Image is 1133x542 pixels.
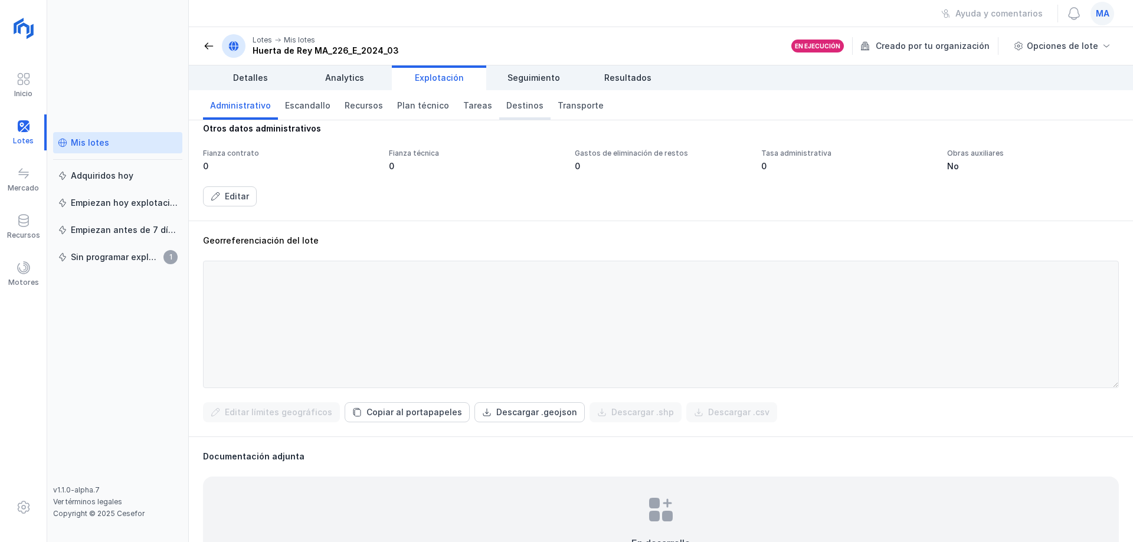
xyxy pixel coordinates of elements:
img: logoRight.svg [9,14,38,43]
span: Tareas [463,100,492,111]
div: Editar [225,190,249,202]
div: En ejecución [795,42,840,50]
button: Ayuda y comentarios [934,4,1050,24]
a: Tareas [456,90,499,120]
div: Empiezan hoy explotación [71,197,178,209]
a: Resultados [581,65,675,90]
div: Inicio [14,89,32,98]
div: Fianza técnica [389,149,561,158]
a: Mis lotes [53,132,182,153]
div: Motores [8,278,39,287]
a: Ver términos legales [53,497,122,506]
span: ma [1096,8,1109,19]
span: Plan técnico [397,100,449,111]
span: Transporte [558,100,604,111]
a: Sin programar explotación1 [53,247,182,268]
div: Mis lotes [71,137,109,149]
div: 0 [203,160,375,172]
div: Georreferenciación del lote [203,235,1119,247]
a: Plan técnico [390,90,456,120]
div: Lotes [253,35,272,45]
div: 0 [575,160,746,172]
span: Analytics [325,72,364,84]
div: Opciones de lote [1027,40,1098,52]
div: Fianza contrato [203,149,375,158]
a: Administrativo [203,90,278,120]
span: 1 [163,250,178,264]
span: Detalles [233,72,268,84]
button: Editar [203,186,257,206]
div: 0 [761,160,933,172]
div: Obras auxiliares [947,149,1119,158]
a: Detalles [203,65,297,90]
div: Copiar al portapapeles [366,406,462,418]
a: Empiezan antes de 7 días [53,219,182,241]
div: Otros datos administrativos [203,123,1119,134]
button: Copiar al portapapeles [345,402,470,422]
span: Destinos [506,100,543,111]
a: Escandallo [278,90,338,120]
div: Empiezan antes de 7 días [71,224,178,236]
div: Tasa administrativa [761,149,933,158]
span: Seguimiento [507,72,560,84]
div: Descargar .geojson [496,406,577,418]
div: 0 [389,160,561,172]
div: Creado por tu organización [860,37,1000,55]
div: Adquiridos hoy [71,170,133,182]
div: v1.1.0-alpha.7 [53,485,182,495]
div: Recursos [7,231,40,240]
div: Mercado [8,183,39,193]
span: Escandallo [285,100,330,111]
div: Mis lotes [284,35,315,45]
a: Transporte [551,90,611,120]
a: Explotación [392,65,486,90]
a: Analytics [297,65,392,90]
span: Administrativo [210,100,271,111]
div: Copyright © 2025 Cesefor [53,509,182,518]
div: Documentación adjunta [203,451,1119,462]
a: Seguimiento [486,65,581,90]
div: No [947,160,1119,172]
span: Explotación [415,72,464,84]
button: Descargar .geojson [474,402,585,422]
a: Adquiridos hoy [53,165,182,186]
div: Gastos de eliminación de restos [575,149,746,158]
span: Resultados [604,72,651,84]
div: Ayuda y comentarios [955,8,1043,19]
a: Empiezan hoy explotación [53,192,182,213]
div: Huerta de Rey MA_226_E_2024_03 [253,45,399,57]
span: Recursos [345,100,383,111]
a: Destinos [499,90,551,120]
a: Recursos [338,90,390,120]
div: Sin programar explotación [71,251,160,263]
